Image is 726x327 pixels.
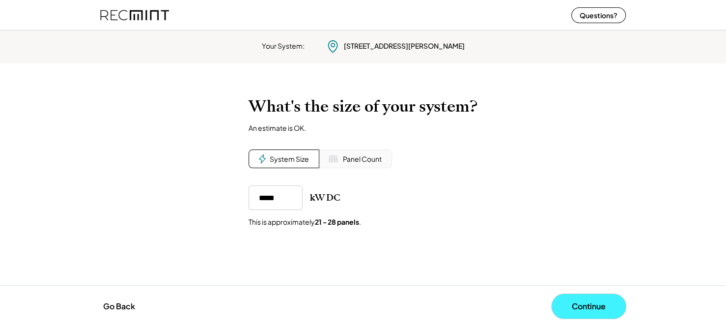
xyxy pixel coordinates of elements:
[552,294,626,319] button: Continue
[100,296,138,317] button: Go Back
[270,154,309,164] div: System Size
[249,217,361,227] div: This is approximately .
[249,123,306,132] div: An estimate is OK.
[100,2,169,28] img: recmint-logotype%403x%20%281%29.jpeg
[249,97,477,116] h2: What's the size of your system?
[315,217,359,226] strong: 21 - 28 panels
[328,154,338,164] img: Solar%20Panel%20Icon%20%281%29.svg
[571,7,626,23] button: Questions?
[343,154,382,164] div: Panel Count
[262,41,305,51] div: Your System:
[310,192,340,204] div: kW DC
[344,41,465,51] div: [STREET_ADDRESS][PERSON_NAME]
